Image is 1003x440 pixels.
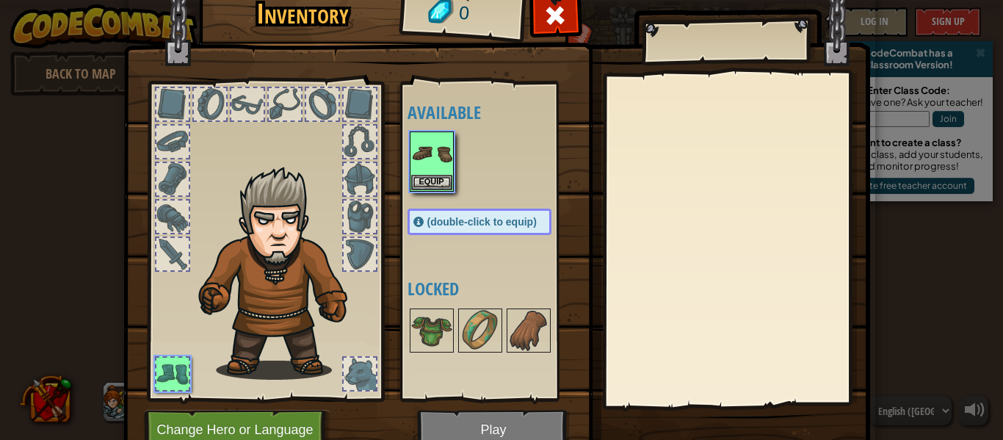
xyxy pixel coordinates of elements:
[427,216,537,228] span: (double-click to equip)
[508,310,549,351] img: portrait.png
[460,310,501,351] img: portrait.png
[408,279,581,298] h4: Locked
[408,103,581,122] h4: Available
[411,133,452,174] img: portrait.png
[411,310,452,351] img: portrait.png
[192,166,372,380] img: hair_m2.png
[411,175,452,190] button: Equip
